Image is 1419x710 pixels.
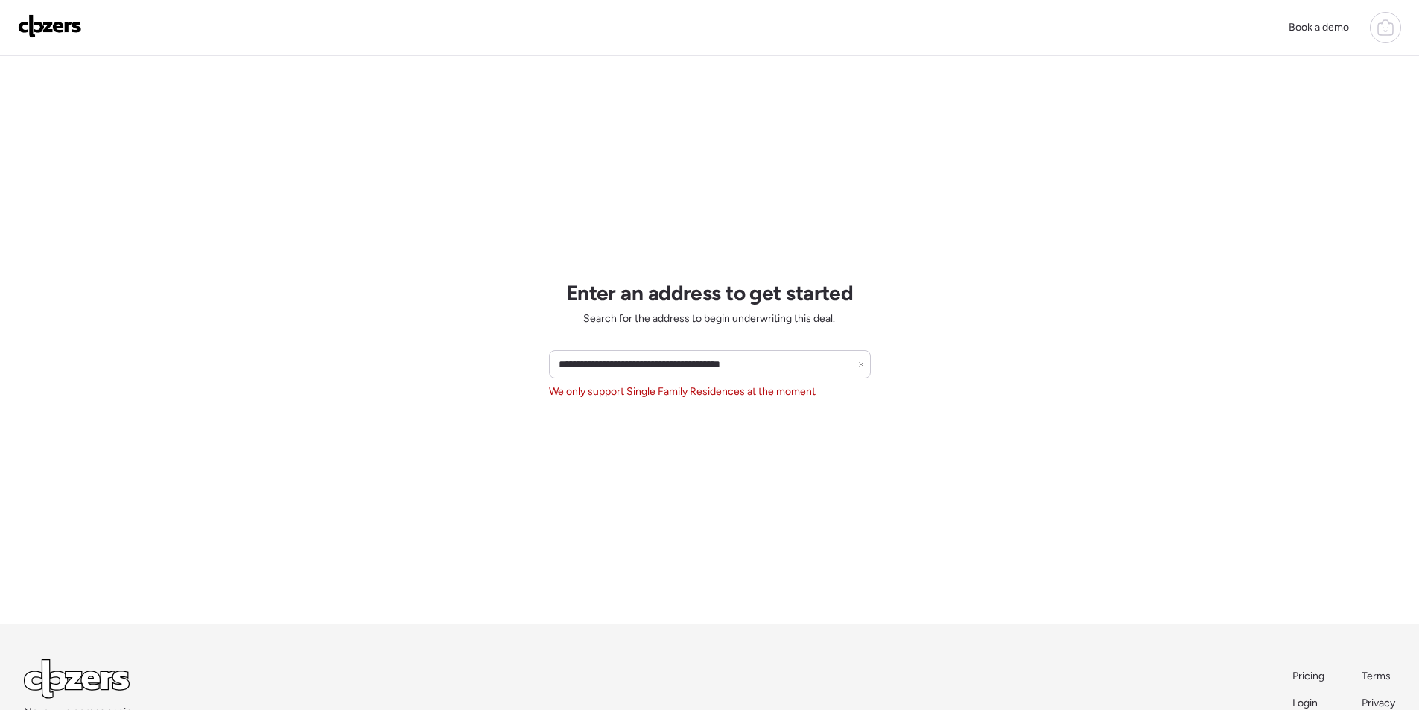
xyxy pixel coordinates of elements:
[1292,669,1326,684] a: Pricing
[1362,669,1395,684] a: Terms
[24,659,130,699] img: Logo Light
[549,384,816,399] span: We only support Single Family Residences at the moment
[1289,21,1349,34] span: Book a demo
[583,311,835,326] span: Search for the address to begin underwriting this deal.
[1362,697,1395,709] span: Privacy
[1292,697,1318,709] span: Login
[1292,670,1324,682] span: Pricing
[18,14,82,38] img: Logo
[1362,670,1391,682] span: Terms
[566,280,854,305] h1: Enter an address to get started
